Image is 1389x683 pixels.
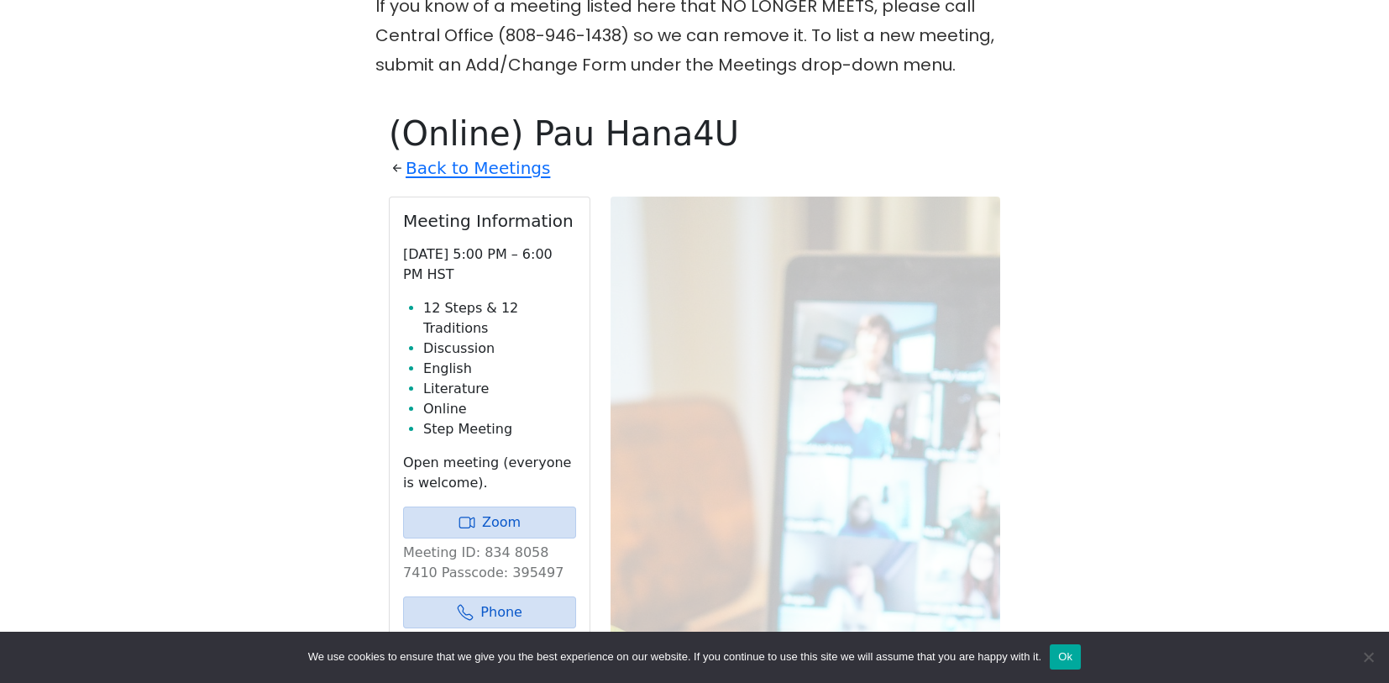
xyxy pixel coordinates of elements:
li: Discussion [423,339,576,359]
li: 12 Steps & 12 Traditions [423,298,576,339]
h2: Meeting Information [403,211,576,231]
p: Open meeting (everyone is welcome). [403,453,576,493]
a: Back to Meetings [406,154,550,183]
li: Online [423,399,576,419]
span: We use cookies to ensure that we give you the best experience on our website. If you continue to ... [308,649,1041,665]
a: Zoom [403,507,576,539]
span: No [1360,649,1376,665]
a: Phone [403,596,576,628]
h1: (Online) Pau Hana4U [389,113,1000,154]
li: Literature [423,379,576,399]
li: Step Meeting [423,419,576,439]
li: English [423,359,576,379]
p: Meeting ID: 834 8058 7410 Passcode: 395497 [403,543,576,583]
button: Ok [1050,644,1081,670]
p: [DATE] 5:00 PM – 6:00 PM HST [403,244,576,285]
